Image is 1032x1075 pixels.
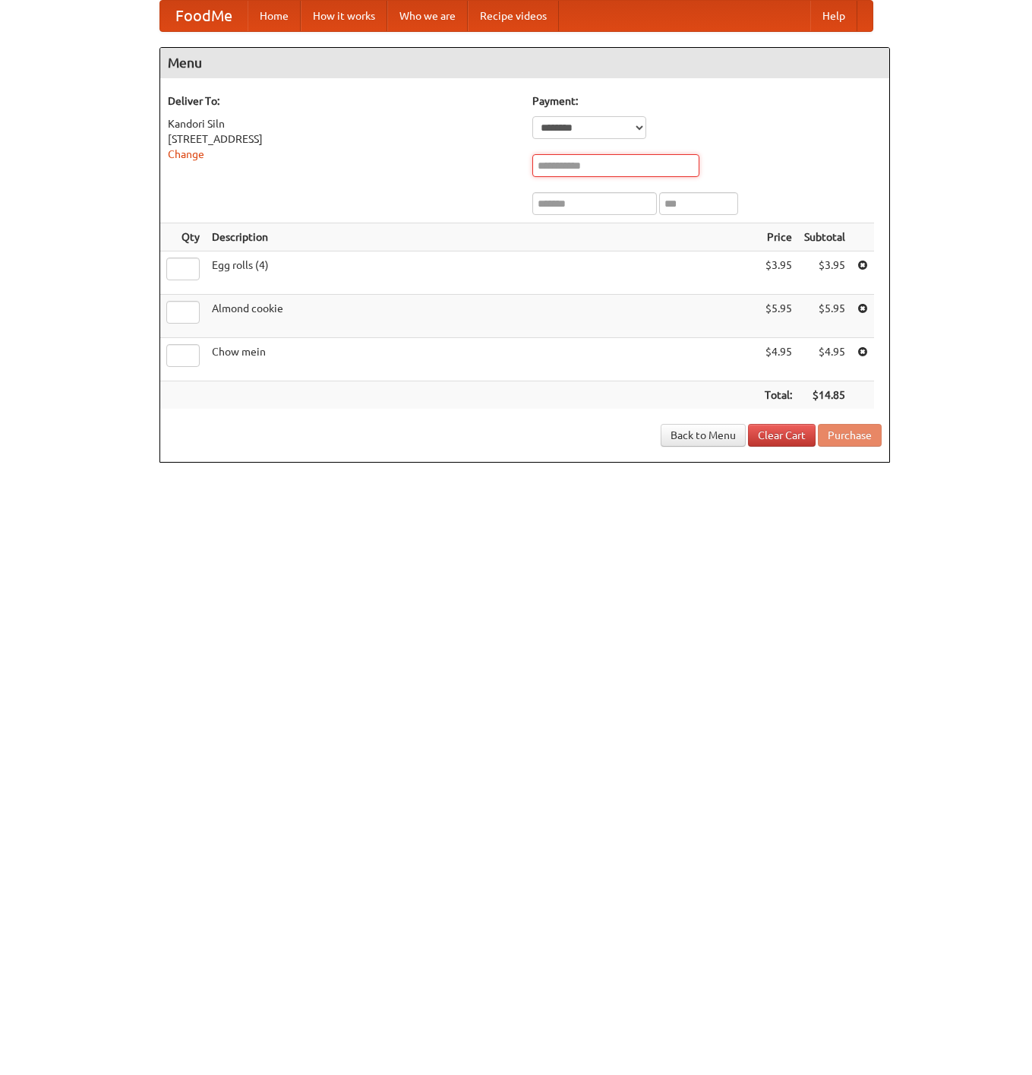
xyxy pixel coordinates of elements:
th: Price [759,223,798,251]
a: Recipe videos [468,1,559,31]
td: $4.95 [759,338,798,381]
a: Clear Cart [748,424,816,447]
a: Help [810,1,857,31]
a: Change [168,148,204,160]
td: Chow mein [206,338,759,381]
a: FoodMe [160,1,248,31]
th: $14.85 [798,381,851,409]
h5: Deliver To: [168,93,517,109]
td: $5.95 [798,295,851,338]
h5: Payment: [532,93,882,109]
a: Home [248,1,301,31]
h4: Menu [160,48,889,78]
th: Subtotal [798,223,851,251]
td: Egg rolls (4) [206,251,759,295]
div: Kandori Siln [168,116,517,131]
th: Qty [160,223,206,251]
th: Total: [759,381,798,409]
td: $3.95 [798,251,851,295]
button: Purchase [818,424,882,447]
td: $3.95 [759,251,798,295]
td: Almond cookie [206,295,759,338]
a: Who we are [387,1,468,31]
div: [STREET_ADDRESS] [168,131,517,147]
th: Description [206,223,759,251]
a: How it works [301,1,387,31]
a: Back to Menu [661,424,746,447]
td: $4.95 [798,338,851,381]
td: $5.95 [759,295,798,338]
